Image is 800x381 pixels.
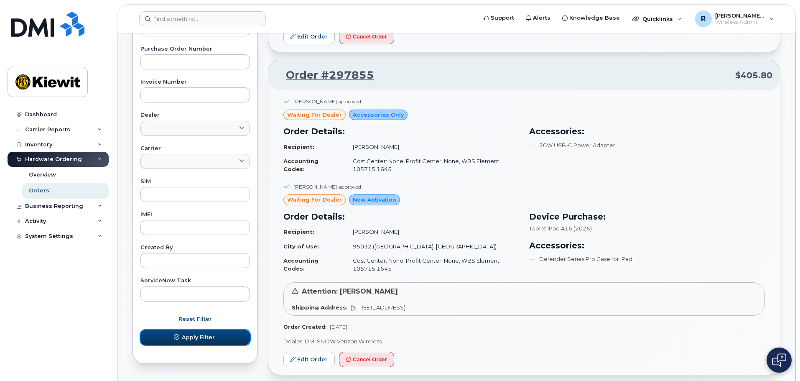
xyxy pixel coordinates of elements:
span: New Activation [353,196,396,204]
label: Dealer [140,113,250,118]
a: Alerts [520,10,556,26]
span: Tablet iPad A16 (2025) [529,225,592,232]
strong: Accounting Codes: [283,158,318,172]
button: Reset Filter [140,312,250,327]
li: 20W USB-C Power Adapter [529,141,765,149]
label: IMEI [140,212,250,217]
span: Attention: [PERSON_NAME] [302,287,398,295]
td: [PERSON_NAME] [345,140,519,154]
strong: City of Use: [283,243,319,250]
div: Quicklinks [627,10,688,27]
p: Dealer: DMI SNOW Verizon Wireless [283,338,765,345]
span: waiting for dealer [287,111,342,119]
td: [PERSON_NAME] [345,225,519,239]
span: Reset Filter [178,315,212,323]
span: [PERSON_NAME].[PERSON_NAME] [715,12,765,19]
img: Open chat [772,353,786,367]
input: Find something... [139,11,266,26]
label: Carrier [140,146,250,151]
div: Rachel.Vanfleet [689,10,780,27]
span: Support [491,14,514,22]
a: Support [478,10,520,26]
button: Cancel Order [339,29,394,44]
label: SIM [140,179,250,184]
a: Edit Order [283,352,335,367]
span: Wireless Admin [715,19,765,26]
span: Accessories Only [353,111,404,119]
span: Quicklinks [642,15,673,22]
button: Apply Filter [140,330,250,345]
strong: Recipient: [283,143,314,150]
h3: Device Purchase: [529,210,765,223]
td: 95032 ([GEOGRAPHIC_DATA], [GEOGRAPHIC_DATA]) [345,239,519,254]
label: Created By [140,245,250,251]
div: [PERSON_NAME] approved [293,183,361,190]
span: waiting for dealer [287,196,342,204]
a: Order #297855 [276,68,374,83]
h3: Order Details: [283,210,519,223]
label: ServiceNow Task [140,278,250,284]
td: Cost Center: None, Profit Center: None, WBS Element: 105715.1645 [345,154,519,176]
span: $405.80 [735,69,772,82]
h3: Order Details: [283,125,519,138]
li: Defender Series Pro Case for iPad [529,255,765,263]
div: [PERSON_NAME] approved [293,98,361,105]
span: Alerts [533,14,550,22]
span: R [701,14,706,24]
span: Knowledge Base [569,14,620,22]
strong: Shipping Address: [292,304,348,311]
h3: Accessories: [529,125,765,138]
strong: Recipient: [283,228,314,235]
h3: Accessories: [529,239,765,252]
span: Apply Filter [182,333,215,341]
label: Invoice Number [140,79,250,85]
button: Cancel Order [339,352,394,367]
a: Knowledge Base [556,10,626,26]
a: Edit Order [283,29,335,44]
strong: Accounting Codes: [283,257,318,272]
label: Purchase Order Number [140,46,250,52]
td: Cost Center: None, Profit Center: None, WBS Element: 105715.1645 [345,253,519,276]
span: [STREET_ADDRESS] [351,304,405,311]
span: [DATE] [330,324,347,330]
strong: Order Created: [283,324,326,330]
